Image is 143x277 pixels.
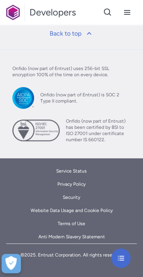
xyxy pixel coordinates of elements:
h1: Developers [29,6,76,19]
a: Website Data Usage and Cookie Policy [31,204,113,217]
svg: Open search button [103,8,112,17]
button: Open search button [98,3,117,22]
img: ISO 27001 certified [12,120,60,141]
span: Onfido (now part of Entrust) uses 256-bit SSL encryption 100% of the time on every device. [12,65,113,78]
div: Cookie Preferences [2,254,21,273]
a: Terms of Use [58,217,85,230]
button: Open navigation menu button [117,3,137,22]
span: Onfido (now part of Entrust) is SOC 2 Type II compliant. [40,92,131,104]
a: Anti Modern Slavery Statement [38,230,105,243]
a: Service Status [56,164,87,178]
svg: Open navigation menu button [122,8,132,17]
button: Open navigation menu [111,248,131,268]
span: Onfido (now part of Entrust) has been certified by BSI to ISO 27001 under certificate number IS 6... [66,118,131,143]
a: Security [63,191,80,204]
a: Back to top [45,24,98,43]
a: Privacy Policy [57,178,86,191]
button: Open Preferences [2,254,21,273]
img: Onfido Logo [6,5,20,20]
svg: Open navigation menu [116,253,126,263]
img: SOC 2 Type II compliant [12,87,34,109]
div: © 2025 . Entrust Corporation. All rights reserved. [21,247,123,271]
